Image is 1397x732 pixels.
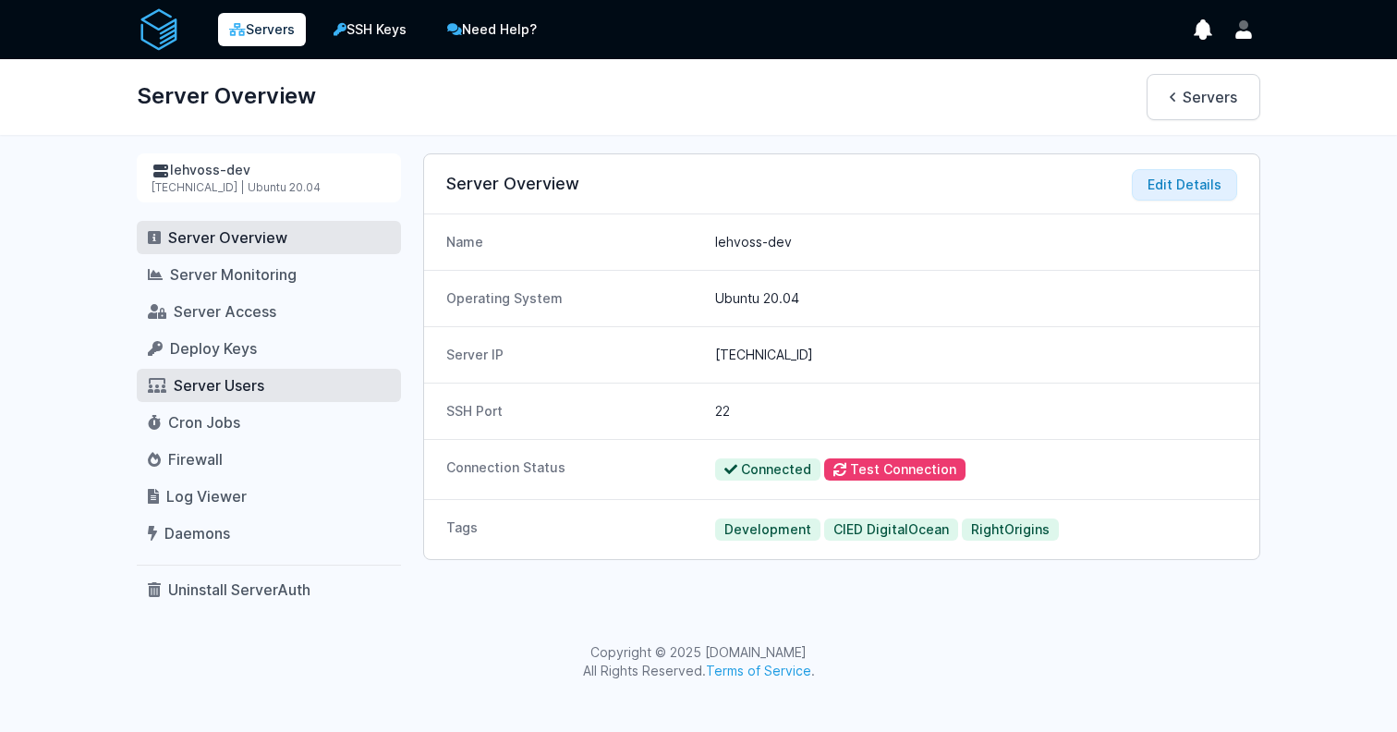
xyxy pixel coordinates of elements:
a: Firewall [137,443,401,476]
span: Log Viewer [166,487,247,506]
a: SSH Keys [321,11,419,48]
a: Deploy Keys [137,332,401,365]
span: Server Access [174,302,276,321]
dt: Name [446,233,700,251]
a: Server Users [137,369,401,402]
a: Log Viewer [137,480,401,513]
a: Uninstall ServerAuth [137,573,401,606]
dt: Operating System [446,289,700,308]
a: Servers [218,13,306,46]
h3: Server Overview [446,173,1237,195]
img: serverAuth logo [137,7,181,52]
dt: Server IP [446,346,700,364]
span: Development [715,518,820,541]
dt: SSH Port [446,402,700,421]
span: Deploy Keys [170,339,257,358]
a: Servers [1147,74,1260,120]
dd: Ubuntu 20.04 [715,289,1237,308]
button: User menu [1227,13,1260,46]
dd: lehvoss-dev [715,233,1237,251]
span: Daemons [164,524,230,543]
a: Server Access [137,295,401,328]
button: Edit Details [1132,169,1237,201]
a: Server Monitoring [137,258,401,291]
dd: 22 [715,402,1237,421]
a: Daemons [137,517,401,550]
span: Server Overview [168,228,287,247]
button: Test Connection [824,458,966,481]
span: Cron Jobs [168,413,240,432]
dt: Tags [446,518,700,541]
button: show notifications [1186,13,1220,46]
span: Firewall [168,450,223,469]
div: [TECHNICAL_ID] | Ubuntu 20.04 [152,180,386,195]
dd: [TECHNICAL_ID] [715,346,1237,364]
span: Server Monitoring [170,265,297,284]
a: Cron Jobs [137,406,401,439]
a: Terms of Service [706,663,811,678]
dt: Connection Status [446,458,700,481]
span: RightOrigins [962,518,1059,541]
a: Server Overview [137,221,401,254]
span: Server Users [174,376,264,395]
span: Connected [715,458,820,481]
a: Need Help? [434,11,550,48]
h1: Server Overview [137,74,316,118]
span: Uninstall ServerAuth [168,580,310,599]
div: lehvoss-dev [152,161,386,180]
span: CIED DigitalOcean [824,518,958,541]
